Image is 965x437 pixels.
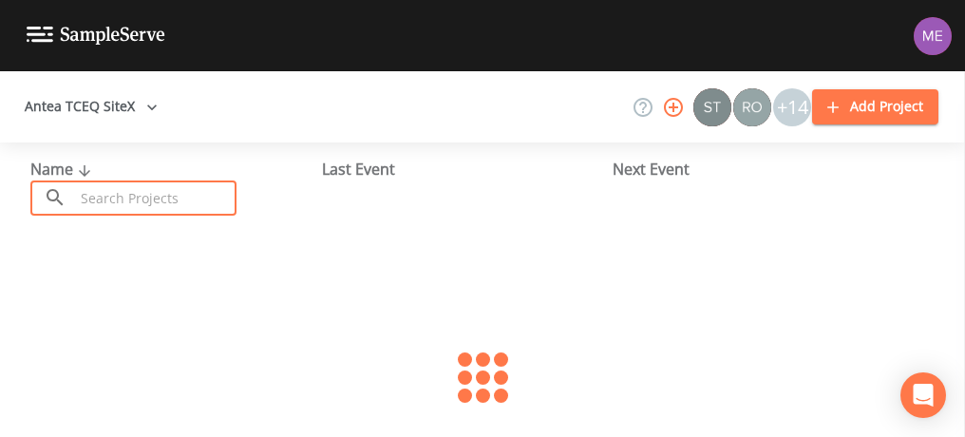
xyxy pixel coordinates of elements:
button: Add Project [812,89,938,124]
div: Stan Porter [692,88,732,126]
img: 7e5c62b91fde3b9fc00588adc1700c9a [733,88,771,126]
div: Rodolfo Ramirez [732,88,772,126]
div: Last Event [322,158,614,180]
img: d4d65db7c401dd99d63b7ad86343d265 [914,17,952,55]
div: Open Intercom Messenger [900,372,946,418]
div: Next Event [613,158,904,180]
img: logo [27,27,165,45]
input: Search Projects [74,180,237,216]
div: +14 [773,88,811,126]
button: Antea TCEQ SiteX [17,89,165,124]
span: Name [30,159,96,180]
img: c0670e89e469b6405363224a5fca805c [693,88,731,126]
